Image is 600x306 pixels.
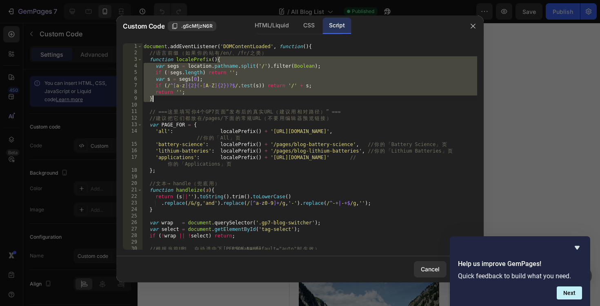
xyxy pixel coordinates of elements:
div: 24 [123,206,142,213]
button: Cancel [414,261,447,277]
div: 21 [123,187,142,193]
div: HTML/Liquid [248,18,295,34]
div: CSS [297,18,321,34]
div: 8 [123,89,142,95]
div: 10 [123,102,142,109]
h2: Help us improve GemPages! [458,259,582,269]
div: 13 [123,122,142,128]
div: 26 [123,220,142,226]
div: 1 [123,43,142,50]
div: 15 [123,141,142,148]
span: Custom Code [123,21,164,31]
div: Custom Code [10,18,45,26]
a: How Long Do Trolling Motor Batteries Last? (With Maintenance Tips & LiFePO₄ Upgrade Guide) [9,232,150,246]
div: 3 [123,56,142,63]
div: 16 [123,148,142,154]
div: 19 [123,174,142,180]
div: 11 [123,109,142,115]
div: 14 [123,128,142,141]
div: Applications [9,178,150,186]
div: 29 [123,239,142,246]
div: By Sentorise Green Energy🔋 [9,189,147,197]
div: 18 [123,167,142,174]
div: Drop element here [63,210,106,216]
div: 30 [123,246,142,252]
img: Alt image [9,81,150,175]
div: 20 [123,180,142,187]
div: 23 [123,200,142,206]
div: 27 [123,226,142,233]
div: Cancel [421,265,440,273]
button: Next question [557,286,582,299]
div: 9 [123,95,142,102]
div: 25 [123,213,142,220]
div: 28 [123,233,142,239]
div: 12 [123,115,142,122]
div: Help us improve GemPages! [458,243,582,299]
div: 17 [123,154,142,167]
div: 6 [123,76,142,82]
div: 5 [123,69,142,76]
div: 4 [123,63,142,69]
p: Quick feedback to build what you need. [458,272,582,280]
button: .gScMfjzN6R [168,21,216,31]
div: 2 [123,50,142,56]
button: Hide survey [572,243,582,253]
span: .gScMfjzN6R [181,22,213,30]
div: Script [322,18,351,34]
div: [DATE] [9,225,150,232]
div: 22 [123,193,142,200]
div: 7 [123,82,142,89]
